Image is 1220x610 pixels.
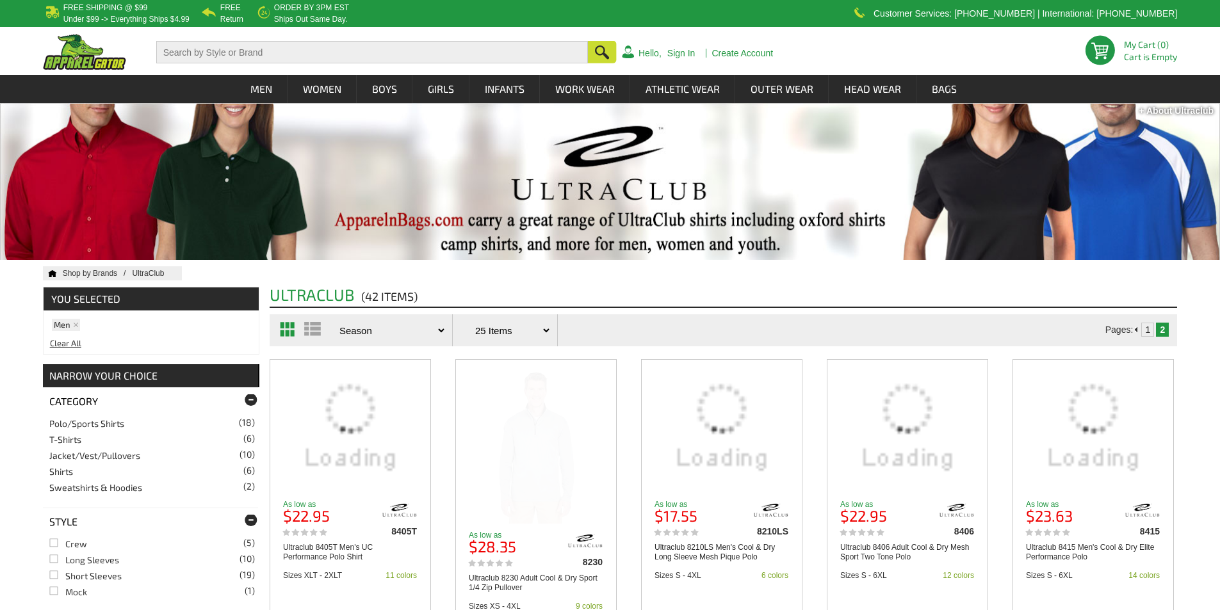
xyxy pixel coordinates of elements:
div: 8210LS [719,527,788,536]
td: Pages: [1105,323,1134,337]
b: $28.35 [469,537,516,556]
a: Bags [917,75,972,103]
b: Order by 3PM EST [274,3,349,12]
span: (6) [243,434,255,443]
p: As low as [469,531,538,539]
div: Style [43,508,259,535]
a: Home [43,269,57,277]
a: Ultraclub 8415 Men's Cool & Dry Elite Performance Polo [1026,543,1160,562]
a: Men [54,321,78,329]
a: Polo/Sports Shirts(18) [49,418,124,429]
div: 9 colors [576,602,603,610]
div: Sizes S - 6XL [840,572,887,579]
p: Customer Services: [PHONE_NUMBER] | International: [PHONE_NUMBER] [874,10,1177,17]
div: Sizes S - 4XL [655,572,701,579]
img: ultraclub/8230 [567,531,603,550]
a: Ultraclub 8230 Adult Cool & Dry Sport 1/4 Zip Pullover [469,574,603,593]
div: 11 colors [386,572,417,579]
span: (19) [240,570,255,579]
span: (2) [243,482,255,491]
a: Sweatshirts & Hoodies(2) [49,482,142,493]
a: Clear All [50,338,81,348]
li: My Cart (0) [1124,40,1172,49]
a: Ultraclub 8406 Adult Cool & Dry Mesh Sport Two Tone Polo [840,543,974,562]
span: (42 items) [361,289,418,307]
img: Ultraclub 8406 Adult Cool & Dry Mesh Sport Two Tone Polo [846,369,970,493]
div: Sizes XLT - 2XLT [283,572,342,579]
img: ultraclub/8210ls [753,501,788,520]
a: Long Sleeves(10) [49,554,119,565]
b: $22.95 [840,506,887,525]
p: Return [220,15,243,23]
a: Ultraclub 8406 Adult Cool & Dry Mesh Sport Two Tone Polo [827,369,988,493]
a: Ultraclub 8415 Men's Cool & Dry Elite Performance Polo [1013,369,1173,493]
div: 14 colors [1128,572,1160,579]
a: Women [288,75,356,103]
img: Ultraclub 8210LS Men's Cool & Dry Long Sleeve Mesh Pique Polo [660,369,784,493]
a: Shop UltraClub [132,269,177,278]
span: Cart is Empty [1124,52,1177,61]
a: Sign In [667,49,695,58]
p: As low as [655,501,724,508]
td: 2 [1156,323,1169,337]
div: Sizes XS - 4XL [469,602,521,610]
p: As low as [283,501,352,508]
span: (5) [243,538,255,547]
b: Free Shipping @ $99 [63,3,148,12]
img: Ultraclub 8415 Men's Cool & Dry Elite Performance Polo [1032,369,1155,493]
a: Head Wear [829,75,916,103]
input: Search by Style or Brand [156,41,588,63]
a: Ultraclub 8405T Men's UC Performance Polo Shirt [283,543,417,562]
a: Create Account [712,49,773,58]
div: 8230 [533,558,603,566]
span: (10) [240,450,255,459]
p: As low as [1026,501,1095,508]
a: Short Sleeves(19) [49,570,122,581]
a: Work Wear [541,75,630,103]
div: 8406 [905,527,974,536]
a: Ultraclub 8210LS Men's Cool & Dry Long Sleeve Mesh Pique Polo [642,369,802,493]
a: Athletic Wear [631,75,735,103]
span: (18) [239,418,255,427]
b: $17.55 [655,506,697,525]
a: Shirts(6) [49,466,73,477]
b: $23.63 [1026,506,1073,525]
img: Ultraclub 8230 Adult Cool & Dry Sport 1/4 Zip Pullover [475,369,598,524]
img: ultraclub/8406 [939,501,974,520]
div: + About Ultraclub [1139,104,1214,117]
span: YOU SELECTED [44,287,259,310]
a: Ultraclub 8230 Adult Cool & Dry Sport 1/4 Zip Pullover [456,369,616,524]
a: Men [236,75,287,103]
a: Shop by Brands [63,269,133,278]
b: $22.95 [283,506,330,525]
a: Hello, [638,49,662,58]
div: 8405T [348,527,417,536]
p: ships out same day. [274,15,349,23]
a: Ultraclub 8405T Men's UC Performance Polo Shirt [270,369,430,493]
a: 1 [1145,325,1150,335]
span: (1) [245,586,255,595]
a: Outer Wear [736,75,828,103]
a: Boys [357,75,412,103]
b: Free [220,3,241,12]
p: As low as [840,501,909,508]
img: Previous Page [1135,327,1137,332]
a: Crew(5) [49,538,87,549]
a: Infants [470,75,539,103]
div: Sizes S - 6XL [1026,572,1073,579]
img: Ultraclub 8405T Men's UC Performance Polo Shirt [289,369,412,493]
img: ApparelGator [43,34,126,70]
div: 6 colors [761,572,788,579]
a: T-Shirts(6) [49,434,81,445]
a: Jacket/Vest/Pullovers(10) [49,450,140,461]
div: NARROW YOUR CHOICE [43,364,260,387]
img: ultraclub/8415 [1125,501,1160,520]
a: Ultraclub 8210LS Men's Cool & Dry Long Sleeve Mesh Pique Polo [655,543,788,562]
a: Girls [413,75,469,103]
div: 8415 [1091,527,1160,536]
p: under $99 -> everything ships $4.99 [63,15,190,23]
a: Mock(1) [49,586,87,597]
span: (6) [243,466,255,475]
img: ultraclub/8405t [382,501,417,520]
div: Category [43,387,259,415]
